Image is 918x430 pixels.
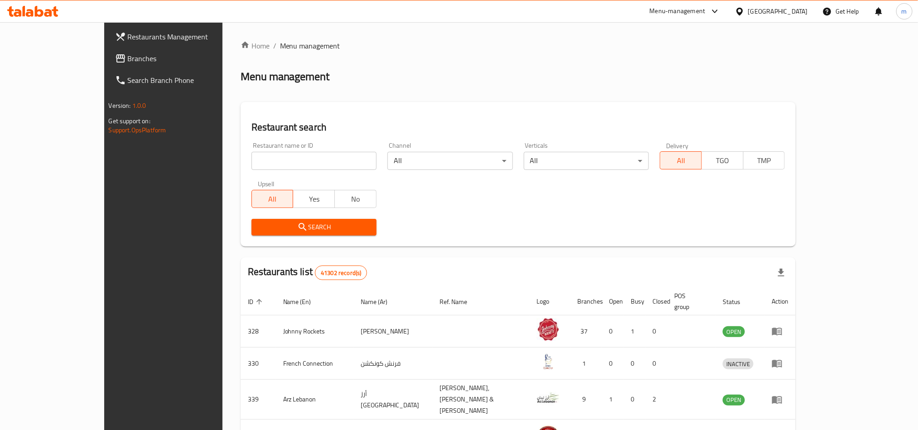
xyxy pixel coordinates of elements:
a: Branches [108,48,257,69]
div: Export file [770,262,792,284]
td: 0 [624,348,646,380]
span: Restaurants Management [128,31,250,42]
div: [GEOGRAPHIC_DATA] [748,6,808,16]
div: Menu [772,326,788,337]
button: All [251,190,294,208]
div: Total records count [315,266,367,280]
td: [PERSON_NAME],[PERSON_NAME] & [PERSON_NAME] [432,380,530,420]
td: 0 [602,315,624,348]
span: Get support on: [109,115,150,127]
td: 1 [570,348,602,380]
th: Closed [646,288,667,315]
td: 0 [624,380,646,420]
img: Johnny Rockets [537,318,560,341]
span: Status [723,296,752,307]
span: 1.0.0 [132,100,146,111]
label: Delivery [666,142,689,149]
th: Busy [624,288,646,315]
div: OPEN [723,326,745,337]
label: Upsell [258,181,275,187]
td: أرز [GEOGRAPHIC_DATA] [353,380,432,420]
a: Search Branch Phone [108,69,257,91]
span: m [902,6,907,16]
th: Open [602,288,624,315]
div: INACTIVE [723,358,754,369]
span: TMP [747,154,782,167]
td: 37 [570,315,602,348]
span: Version: [109,100,131,111]
span: Name (Ar) [361,296,399,307]
td: 9 [570,380,602,420]
td: [PERSON_NAME] [353,315,432,348]
span: Branches [128,53,250,64]
span: All [256,193,290,206]
span: ID [248,296,265,307]
button: TMP [743,151,785,169]
th: Action [764,288,796,315]
button: TGO [701,151,744,169]
h2: Restaurant search [251,121,785,134]
td: 2 [646,380,667,420]
button: All [660,151,702,169]
td: 330 [241,348,276,380]
span: Name (En) [283,296,323,307]
td: 339 [241,380,276,420]
span: Ref. Name [440,296,479,307]
div: Menu-management [650,6,705,17]
span: OPEN [723,395,745,405]
span: Search [259,222,369,233]
td: 0 [646,315,667,348]
button: Yes [293,190,335,208]
td: 0 [646,348,667,380]
td: 1 [602,380,624,420]
span: TGO [705,154,740,167]
td: فرنش كونكشن [353,348,432,380]
div: All [387,152,512,170]
img: Arz Lebanon [537,387,560,409]
div: All [524,152,649,170]
td: 1 [624,315,646,348]
h2: Restaurants list [248,265,367,280]
span: Search Branch Phone [128,75,250,86]
span: 41302 record(s) [315,269,367,277]
input: Search for restaurant name or ID.. [251,152,377,170]
span: Menu management [280,40,340,51]
td: Johnny Rockets [276,315,354,348]
h2: Menu management [241,69,330,84]
td: 328 [241,315,276,348]
a: Support.OpsPlatform [109,124,166,136]
div: Menu [772,358,788,369]
span: No [338,193,373,206]
th: Logo [530,288,570,315]
td: French Connection [276,348,354,380]
button: Search [251,219,377,236]
span: POS group [675,290,705,312]
td: 0 [602,348,624,380]
nav: breadcrumb [241,40,796,51]
img: French Connection [537,350,560,373]
a: Restaurants Management [108,26,257,48]
span: INACTIVE [723,359,754,369]
span: Yes [297,193,331,206]
button: No [334,190,377,208]
td: Arz Lebanon [276,380,354,420]
span: All [664,154,698,167]
li: / [273,40,276,51]
th: Branches [570,288,602,315]
div: Menu [772,394,788,405]
span: OPEN [723,327,745,337]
